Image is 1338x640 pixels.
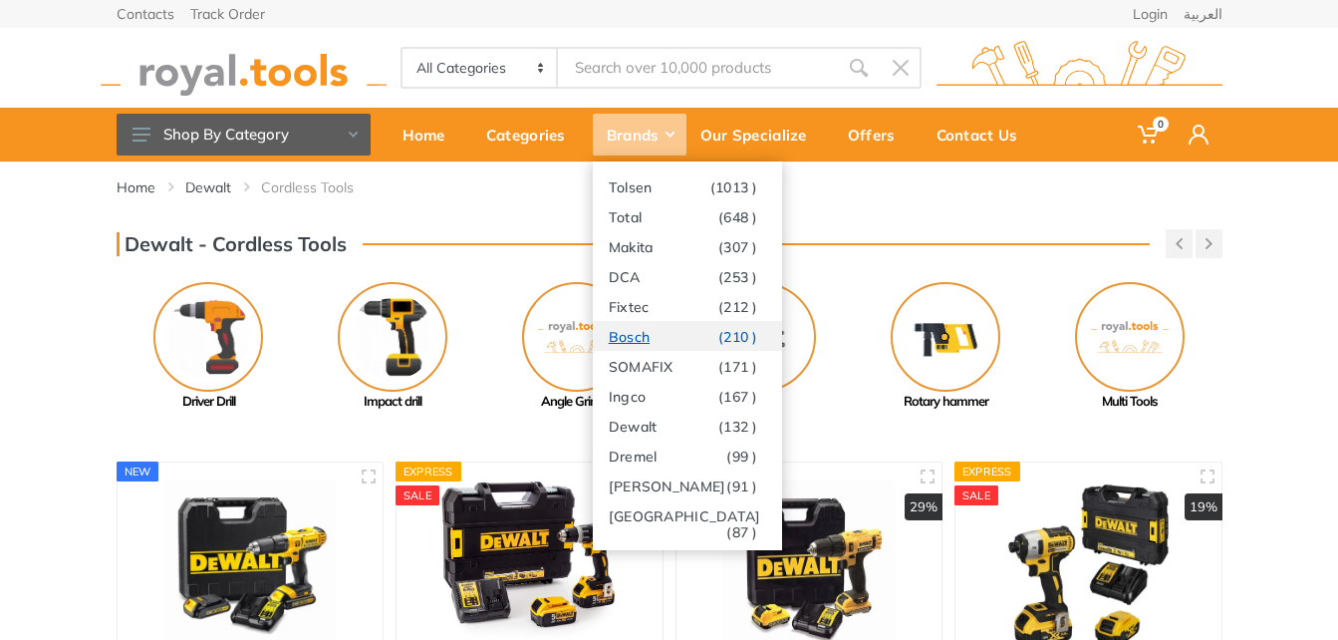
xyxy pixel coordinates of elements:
[338,282,447,392] img: Royal - Impact drill
[117,232,347,256] h3: Dewalt - Cordless Tools
[485,392,669,412] div: Angle Grinder
[593,381,782,411] a: Ingco(167 )
[1184,7,1222,21] a: العربية
[726,449,757,465] span: (99 )
[117,282,301,412] a: Driver Drill
[301,392,485,412] div: Impact drill
[854,392,1038,412] div: Rotary hammer
[718,329,758,345] span: (210 )
[117,177,155,197] a: Home
[718,269,758,285] span: (253 )
[472,114,593,156] div: Categories
[101,41,387,96] img: royal.tools Logo
[185,177,231,197] a: Dewalt
[1153,117,1169,132] span: 0
[954,485,998,505] div: SALE
[1124,108,1175,161] a: 0
[923,108,1045,161] a: Contact Us
[905,493,942,521] div: 29%
[117,177,1222,197] nav: breadcrumb
[396,485,439,505] div: SALE
[726,479,757,494] span: (91 )
[301,282,485,412] a: Impact drill
[558,47,837,89] input: Site search
[389,114,472,156] div: Home
[854,282,1038,412] a: Rotary hammer
[710,179,758,195] span: (1013 )
[396,462,461,481] div: Express
[686,108,834,161] a: Our Specialize
[891,282,1000,392] img: Royal - Rotary hammer
[718,209,758,225] span: (648 )
[726,524,757,540] span: (87 )
[593,114,686,156] div: Brands
[954,462,1020,481] div: Express
[718,359,758,375] span: (171 )
[593,231,782,261] a: Makita(307 )
[153,282,263,392] img: Royal - Driver Drill
[593,201,782,231] a: Total(648 )
[472,108,593,161] a: Categories
[593,351,782,381] a: SOMAFIX(171 )
[389,108,472,161] a: Home
[485,282,669,412] a: Angle Grinder
[1185,493,1222,521] div: 19%
[937,41,1222,96] img: royal.tools Logo
[190,7,265,21] a: Track Order
[1075,282,1185,392] img: No Image
[1038,282,1222,412] a: Multi Tools
[593,500,782,530] a: [GEOGRAPHIC_DATA](87 )
[718,419,758,435] span: (132 )
[117,392,301,412] div: Driver Drill
[593,171,782,201] a: Tolsen(1013 )
[402,49,559,87] select: Category
[117,114,371,156] button: Shop By Category
[593,441,782,471] a: Dremel(99 )
[686,114,834,156] div: Our Specialize
[593,261,782,291] a: DCA(253 )
[718,239,758,255] span: (307 )
[261,177,354,197] a: Cordless Tools
[522,282,632,392] img: No Image
[593,471,782,500] a: [PERSON_NAME](91 )
[923,114,1045,156] div: Contact Us
[718,389,758,405] span: (167 )
[834,114,923,156] div: Offers
[718,299,758,315] span: (212 )
[1038,392,1222,412] div: Multi Tools
[593,411,782,441] a: Dewalt(132 )
[593,291,782,321] a: Fixtec(212 )
[1133,7,1168,21] a: Login
[834,108,923,161] a: Offers
[593,321,782,351] a: Bosch(210 )
[117,7,174,21] a: Contacts
[117,462,159,481] div: new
